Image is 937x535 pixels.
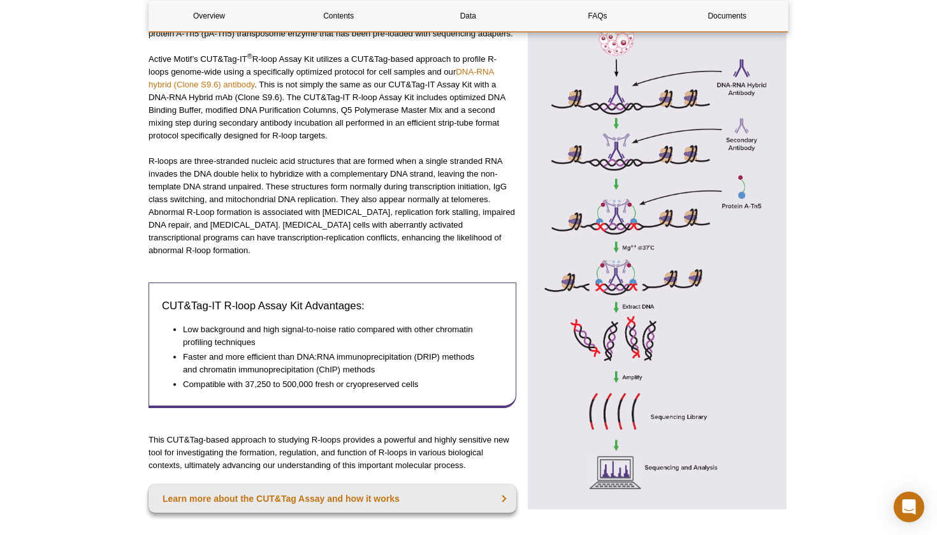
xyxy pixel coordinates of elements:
[183,323,490,349] li: Low background and high signal-to-noise ratio compared with other chromatin profiling techniques
[149,485,516,513] a: Learn more about the CUT&Tag Assay and how it works
[408,1,528,31] a: Data
[183,378,490,391] li: Compatible with 37,250 to 500,000 fresh or cryopreserved cells
[149,1,269,31] a: Overview
[149,434,516,472] p: This CUT&Tag-based approach to studying R-loops provides a powerful and highly sensitive new tool...
[538,1,658,31] a: FAQs
[894,492,924,522] div: Open Intercom Messenger
[183,351,490,376] li: Faster and more efficient than DNA:RNA immunoprecipitation (DRIP) methods and chromatin immunopre...
[149,53,516,142] p: Active Motif’s CUT&Tag-IT R-loop Assay Kit utilizes a CUT&Tag-based approach to profile R-loops g...
[149,67,494,89] a: DNA-RNA hybrid (Clone S9.6) antibody
[247,52,252,59] sup: ®
[162,298,503,314] h3: CUT&Tag-IT R-loop Assay Kit Advantages:
[667,1,787,31] a: Documents
[149,155,516,257] p: R-loops are three-stranded nucleic acid structures that are formed when a single stranded RNA inv...
[279,1,398,31] a: Contents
